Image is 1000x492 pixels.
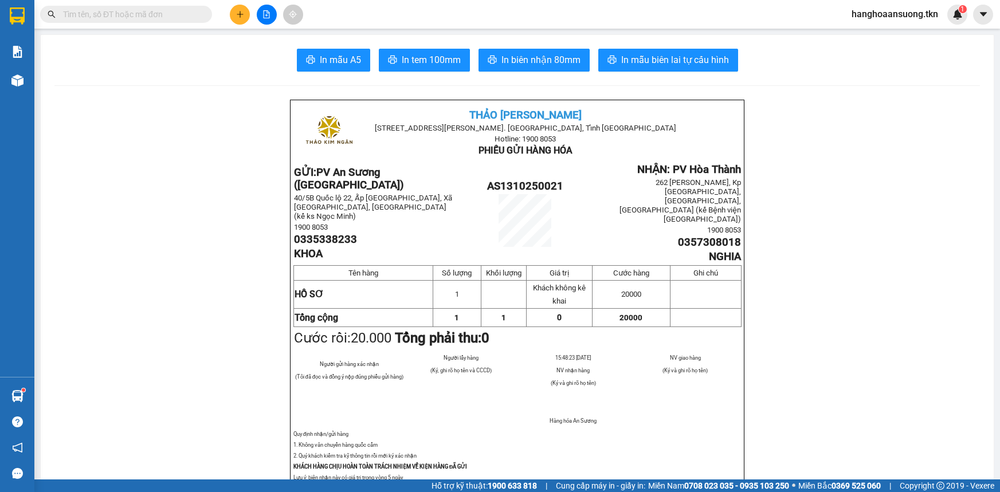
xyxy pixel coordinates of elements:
[294,166,404,191] strong: GỬI:
[294,330,489,346] span: Cước rồi:
[12,468,23,479] span: message
[294,223,328,231] span: 1900 8053
[479,145,572,156] span: PHIẾU GỬI HÀNG HÓA
[546,479,547,492] span: |
[607,55,617,66] span: printer
[294,233,357,246] span: 0335338233
[257,5,277,25] button: file-add
[236,10,244,18] span: plus
[295,289,324,300] span: HỒ SƠ
[294,247,323,260] span: KHOA
[798,479,881,492] span: Miền Bắc
[792,483,795,488] span: ⚪️
[388,55,397,66] span: printer
[442,269,472,277] span: Số lượng
[973,5,993,25] button: caret-down
[707,226,741,234] span: 1900 8053
[11,46,23,58] img: solution-icon
[479,49,590,72] button: printerIn biên nhận 80mm
[550,269,569,277] span: Giá trị
[300,104,357,160] img: logo
[952,9,963,19] img: icon-new-feature
[283,5,303,25] button: aim
[619,178,741,223] span: 262 [PERSON_NAME], Kp [GEOGRAPHIC_DATA], [GEOGRAPHIC_DATA], [GEOGRAPHIC_DATA] (kế Bệnh viện [GEOG...
[550,418,597,424] span: Hàng hóa An Sương
[10,7,25,25] img: logo-vxr
[469,109,582,121] span: THẢO [PERSON_NAME]
[481,330,489,346] span: 0
[662,367,708,373] span: (Ký và ghi rõ họ tên)
[11,390,23,402] img: warehouse-icon
[402,53,461,67] span: In tem 100mm
[936,482,944,490] span: copyright
[556,367,590,373] span: NV nhận hàng
[533,284,586,305] span: Khách không kê khai
[889,479,891,492] span: |
[551,380,596,386] span: (Ký và ghi rõ họ tên)
[959,5,967,13] sup: 1
[693,269,718,277] span: Ghi chú
[621,53,729,67] span: In mẫu biên lai tự cấu hình
[454,313,459,322] span: 1
[556,479,645,492] span: Cung cấp máy in - giấy in:
[293,431,348,437] span: Quy định nhận/gửi hàng
[351,330,391,346] span: 20.000
[678,236,741,249] span: 0357308018
[709,250,741,263] span: NGHIA
[48,10,56,18] span: search
[495,135,556,143] span: Hotline: 1900 8053
[63,8,198,21] input: Tìm tên, số ĐT hoặc mã đơn
[648,479,789,492] span: Miền Nam
[501,313,506,322] span: 1
[444,355,479,361] span: Người lấy hàng
[297,49,370,72] button: printerIn mẫu A5
[430,367,492,373] span: (Ký, ghi rõ họ tên và CCCD)
[486,269,521,277] span: Khối lượng
[395,330,489,346] strong: Tổng phải thu:
[230,5,250,25] button: plus
[487,180,563,192] span: AS1310250021
[670,355,701,361] span: NV giao hàng
[293,452,417,459] span: 2. Quý khách kiểm tra kỹ thông tin rồi mới ký xác nhận
[832,481,881,490] strong: 0369 525 060
[613,269,649,277] span: Cước hàng
[379,49,470,72] button: printerIn tem 100mm
[293,463,468,470] strong: KHÁCH HÀNG CHỊU HOÀN TOÀN TRÁCH NHIỆM VỀ KIỆN HÀNG ĐÃ GỬI
[295,373,404,380] span: (Tôi đã đọc và đồng ý nộp đúng phiếu gửi hàng)
[619,313,642,322] span: 20000
[501,53,581,67] span: In biên nhận 80mm
[488,55,497,66] span: printer
[621,290,641,298] span: 20000
[598,49,738,72] button: printerIn mẫu biên lai tự cấu hình
[557,313,562,322] span: 0
[320,53,361,67] span: In mẫu A5
[978,9,989,19] span: caret-down
[637,163,741,176] span: NHẬN: PV Hòa Thành
[289,10,297,18] span: aim
[11,74,23,86] img: warehouse-icon
[12,442,23,453] span: notification
[12,416,23,427] span: question-circle
[375,124,676,132] span: [STREET_ADDRESS][PERSON_NAME]. [GEOGRAPHIC_DATA], Tỉnh [GEOGRAPHIC_DATA]
[842,7,947,21] span: hanghoaansuong.tkn
[306,55,315,66] span: printer
[293,442,378,448] span: 1. Không vân chuyển hàng quốc cấm
[320,361,379,367] span: Người gửi hàng xác nhận
[960,5,964,13] span: 1
[684,481,789,490] strong: 0708 023 035 - 0935 103 250
[432,479,537,492] span: Hỗ trợ kỹ thuật:
[294,166,404,191] span: PV An Sương ([GEOGRAPHIC_DATA])
[294,194,452,221] span: 40/5B Quốc lộ 22, Ấp [GEOGRAPHIC_DATA], Xã [GEOGRAPHIC_DATA], [GEOGRAPHIC_DATA] (kế ks Ngọc Minh)
[293,474,403,481] span: Lưu ý: biên nhận này có giá trị trong vòng 5 ngày
[262,10,270,18] span: file-add
[455,290,459,298] span: 1
[348,269,378,277] span: Tên hàng
[295,312,338,323] strong: Tổng cộng
[555,355,591,361] span: 15:48:23 [DATE]
[488,481,537,490] strong: 1900 633 818
[22,388,25,392] sup: 1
